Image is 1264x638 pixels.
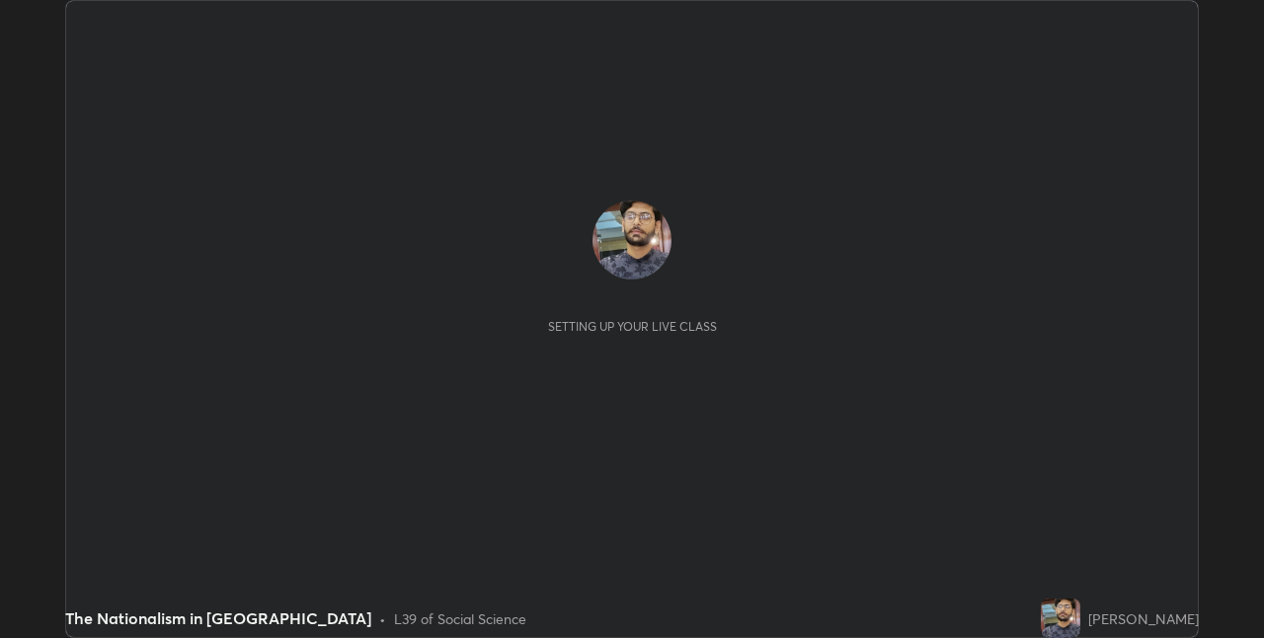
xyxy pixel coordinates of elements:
[379,608,386,629] div: •
[394,608,526,629] div: L39 of Social Science
[1041,598,1080,638] img: 5ef75ea5679a4b71ba87e36e7d6e78e8.jpg
[65,606,371,630] div: The Nationalism in [GEOGRAPHIC_DATA]
[1088,608,1199,629] div: [PERSON_NAME]
[548,319,717,334] div: Setting up your live class
[592,200,671,279] img: 5ef75ea5679a4b71ba87e36e7d6e78e8.jpg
